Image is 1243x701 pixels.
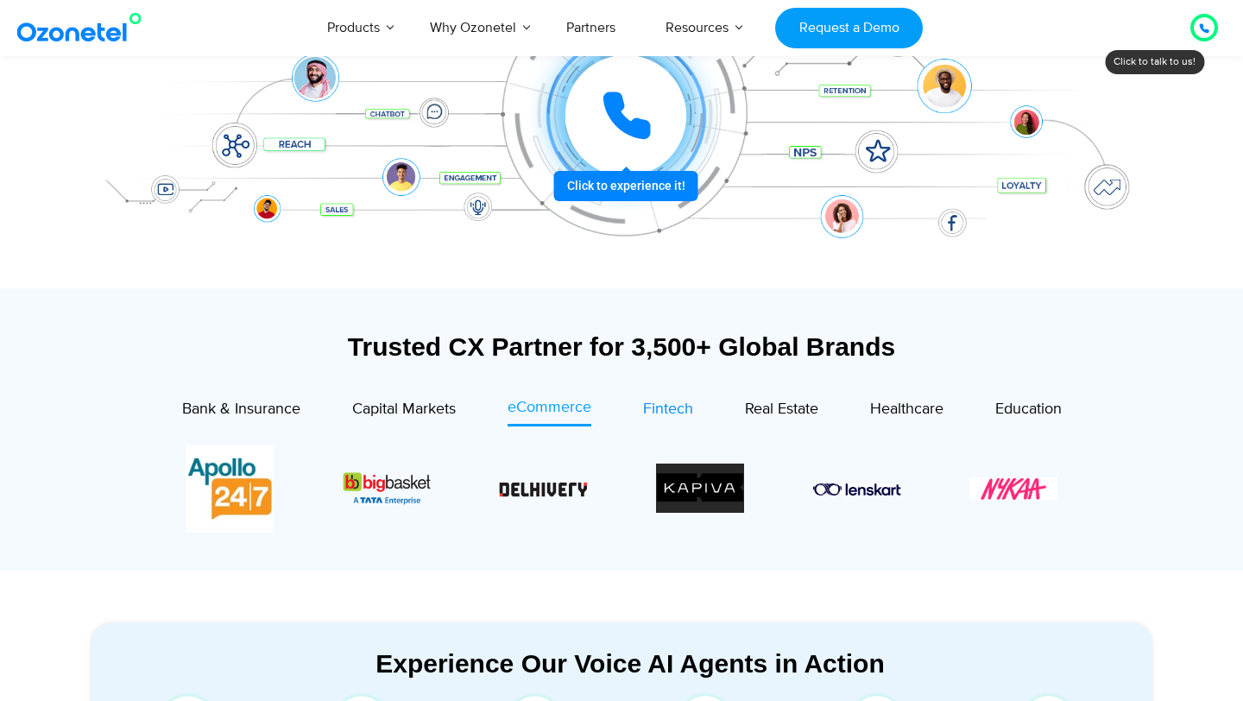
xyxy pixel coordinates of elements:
a: Healthcare [870,396,943,426]
a: Education [995,396,1062,426]
div: Experience Our Voice AI Agents in Action [108,648,1152,679]
div: Image Carousel [186,445,1057,533]
a: Request a Demo [775,8,923,48]
a: Capital Markets [352,396,456,426]
div: Trusted CX Partner for 3,500+ Global Brands [91,332,1152,362]
a: eCommerce [508,396,591,426]
span: Healthcare [870,400,943,419]
span: Fintech [643,400,693,419]
span: Real Estate [745,400,818,419]
span: Bank & Insurance [182,400,300,419]
a: Real Estate [745,396,818,426]
a: Bank & Insurance [182,396,300,426]
span: Capital Markets [352,400,456,419]
a: Fintech [643,396,693,426]
span: eCommerce [508,398,591,417]
span: Education [995,400,1062,419]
